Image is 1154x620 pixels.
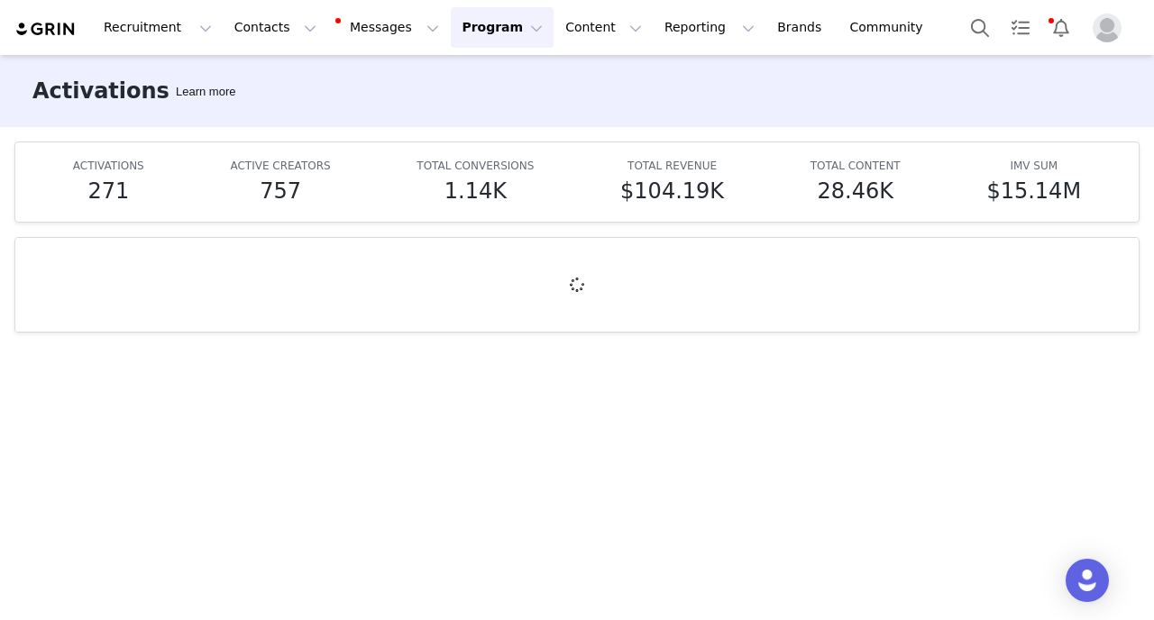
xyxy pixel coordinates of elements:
div: Tooltip anchor [172,83,239,101]
h3: Activations [32,75,169,107]
button: Profile [1082,14,1140,42]
a: Community [839,7,942,48]
button: Contacts [224,7,327,48]
button: Reporting [654,7,765,48]
a: Brands [766,7,838,48]
h5: 1.14K [444,175,507,207]
img: grin logo [14,21,78,38]
span: TOTAL REVENUE [627,160,717,172]
button: Content [554,7,653,48]
h5: 757 [260,175,301,207]
button: Search [960,7,1000,48]
span: ACTIVATIONS [73,160,144,172]
h5: 271 [87,175,129,207]
span: TOTAL CONVERSIONS [417,160,534,172]
button: Program [451,7,554,48]
span: IMV SUM [1010,160,1058,172]
a: Tasks [1001,7,1040,48]
h5: 28.46K [818,175,893,207]
span: ACTIVE CREATORS [230,160,330,172]
button: Recruitment [93,7,223,48]
span: TOTAL CONTENT [811,160,901,172]
img: placeholder-profile.jpg [1093,14,1122,42]
div: Open Intercom Messenger [1066,559,1109,602]
button: Notifications [1041,7,1081,48]
button: Messages [328,7,450,48]
h5: $15.14M [986,175,1081,207]
h5: $104.19K [620,175,724,207]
